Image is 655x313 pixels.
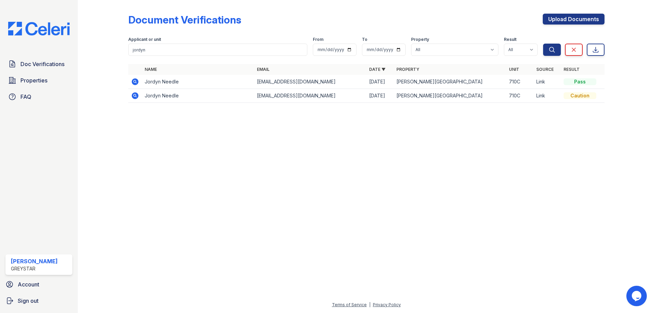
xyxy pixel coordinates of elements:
a: Name [145,67,157,72]
a: FAQ [5,90,72,104]
a: Date ▼ [369,67,385,72]
td: 710C [506,75,534,89]
a: Result [564,67,580,72]
span: Doc Verifications [20,60,64,68]
div: [PERSON_NAME] [11,257,58,265]
td: Jordyn Needle [142,89,254,103]
a: Source [536,67,554,72]
a: Properties [5,74,72,87]
td: Jordyn Needle [142,75,254,89]
label: From [313,37,323,42]
div: Pass [564,78,596,85]
td: [EMAIL_ADDRESS][DOMAIN_NAME] [254,89,366,103]
a: Account [3,278,75,291]
a: Privacy Policy [373,302,401,307]
td: 710C [506,89,534,103]
a: Sign out [3,294,75,308]
iframe: chat widget [626,286,648,306]
div: Document Verifications [128,14,241,26]
div: | [369,302,370,307]
img: CE_Logo_Blue-a8612792a0a2168367f1c8372b55b34899dd931a85d93a1a3d3e32e68fde9ad4.png [3,22,75,35]
a: Terms of Service [332,302,367,307]
td: [DATE] [366,89,394,103]
span: Sign out [18,297,39,305]
label: Result [504,37,516,42]
label: To [362,37,367,42]
td: Link [534,75,561,89]
a: Property [396,67,419,72]
span: Account [18,280,39,288]
a: Doc Verifications [5,57,72,71]
span: FAQ [20,93,31,101]
td: [EMAIL_ADDRESS][DOMAIN_NAME] [254,75,366,89]
div: Greystar [11,265,58,272]
div: Caution [564,92,596,99]
td: [DATE] [366,75,394,89]
label: Property [411,37,429,42]
a: Email [257,67,270,72]
td: Link [534,89,561,103]
td: [PERSON_NAME][GEOGRAPHIC_DATA] [394,89,506,103]
label: Applicant or unit [128,37,161,42]
input: Search by name, email, or unit number [128,44,307,56]
a: Unit [509,67,519,72]
span: Properties [20,76,47,84]
a: Upload Documents [543,14,605,25]
td: [PERSON_NAME][GEOGRAPHIC_DATA] [394,75,506,89]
